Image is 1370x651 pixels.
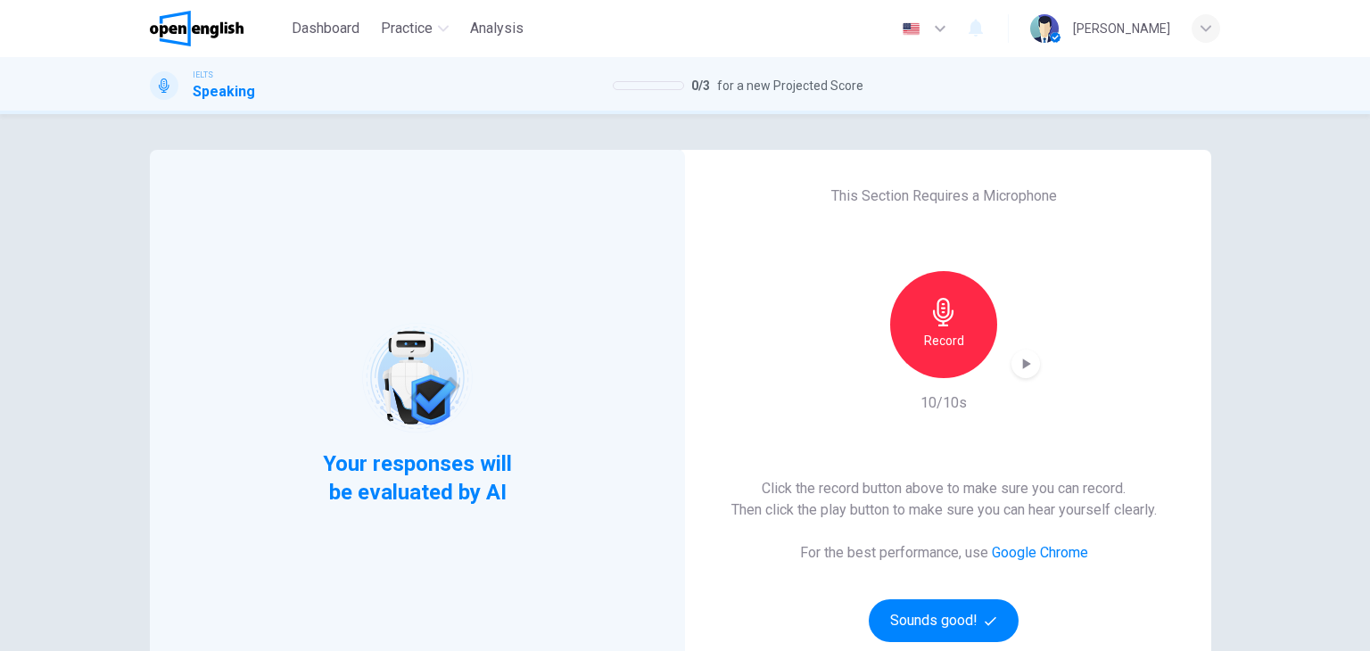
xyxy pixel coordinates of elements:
[717,75,863,96] span: for a new Projected Score
[470,18,524,39] span: Analysis
[1073,18,1170,39] div: [PERSON_NAME]
[869,599,1019,642] button: Sounds good!
[150,11,285,46] a: OpenEnglish logo
[193,81,255,103] h1: Speaking
[193,69,213,81] span: IELTS
[992,544,1088,561] a: Google Chrome
[924,330,964,351] h6: Record
[285,12,367,45] button: Dashboard
[463,12,531,45] button: Analysis
[731,478,1157,521] h6: Click the record button above to make sure you can record. Then click the play button to make sur...
[800,542,1088,564] h6: For the best performance, use
[309,449,526,507] span: Your responses will be evaluated by AI
[360,321,474,434] img: robot icon
[890,271,997,378] button: Record
[150,11,243,46] img: OpenEnglish logo
[381,18,433,39] span: Practice
[1030,14,1059,43] img: Profile picture
[920,392,967,414] h6: 10/10s
[374,12,456,45] button: Practice
[691,75,710,96] span: 0 / 3
[831,185,1057,207] h6: This Section Requires a Microphone
[292,18,359,39] span: Dashboard
[900,22,922,36] img: en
